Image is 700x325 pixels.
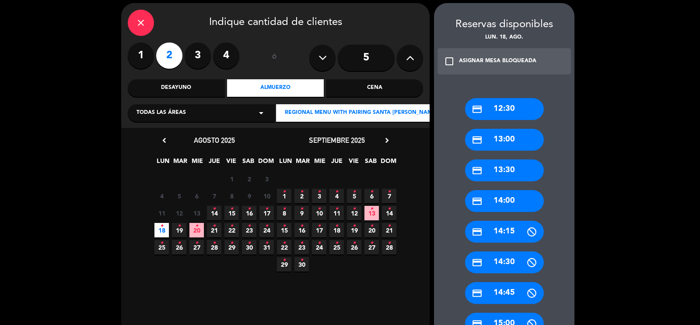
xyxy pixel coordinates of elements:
div: ó [260,42,289,73]
span: 4 [329,189,344,203]
label: 3 [185,42,211,69]
span: 29 [277,257,291,272]
i: credit_card [472,134,483,145]
i: • [230,236,233,250]
span: 21 [207,223,221,237]
span: 21 [382,223,396,237]
i: • [248,236,251,250]
span: 28 [207,240,221,254]
div: Cena [326,79,423,97]
i: • [318,236,321,250]
span: MAR [295,156,310,170]
div: 12:30 [465,98,544,120]
i: • [335,236,338,250]
i: • [160,236,163,250]
div: 14:45 [465,282,544,304]
div: ASIGNAR MESA BLOQUEADA [459,57,536,66]
i: • [283,185,286,199]
span: MIE [312,156,327,170]
i: • [248,219,251,233]
span: Regional Menu with pairing Santa [PERSON_NAME] Experience [285,109,474,117]
div: 14:30 [465,251,544,273]
span: 7 [207,189,221,203]
i: • [265,219,268,233]
span: 29 [224,240,239,254]
span: MIE [190,156,204,170]
i: • [300,219,303,233]
span: 19 [347,223,361,237]
span: 13 [364,206,379,220]
span: VIE [346,156,361,170]
span: 20 [189,223,204,237]
i: • [178,219,181,233]
span: JUE [329,156,344,170]
div: 13:30 [465,159,544,181]
span: 15 [277,223,291,237]
span: 3 [312,189,326,203]
i: • [178,236,181,250]
i: • [213,202,216,216]
div: Desayuno [128,79,225,97]
span: 7 [382,189,396,203]
span: 3 [259,172,274,186]
i: • [353,219,356,233]
i: credit_card [472,288,483,299]
i: close [136,18,146,28]
div: 14:15 [465,221,544,243]
i: • [370,202,373,216]
i: • [370,219,373,233]
span: 9 [294,206,309,220]
span: 23 [294,240,309,254]
span: SAB [364,156,378,170]
i: • [353,236,356,250]
span: 4 [154,189,169,203]
span: 28 [382,240,396,254]
i: check_box_outline_blank [444,56,455,67]
i: • [213,236,216,250]
i: • [300,185,303,199]
label: 4 [213,42,239,69]
i: • [195,219,198,233]
span: 22 [224,223,239,237]
span: 14 [207,206,221,220]
i: • [370,236,373,250]
div: Reservas disponibles [434,16,574,33]
span: 6 [189,189,204,203]
i: • [160,219,163,233]
i: • [300,253,303,267]
span: 16 [294,223,309,237]
span: 8 [277,206,291,220]
i: • [388,185,391,199]
span: Todas las áreas [136,109,186,117]
i: • [195,236,198,250]
span: SAB [241,156,255,170]
i: • [353,202,356,216]
i: • [335,202,338,216]
span: 11 [329,206,344,220]
div: lun. 18, ago. [434,33,574,42]
i: • [265,202,268,216]
i: • [318,185,321,199]
span: 17 [312,223,326,237]
span: 30 [242,240,256,254]
i: • [213,219,216,233]
span: 2 [242,172,256,186]
i: credit_card [472,104,483,115]
span: DOM [381,156,395,170]
i: • [283,202,286,216]
span: 1 [224,172,239,186]
span: 16 [242,206,256,220]
label: 1 [128,42,154,69]
div: Indique cantidad de clientes [128,10,423,36]
i: credit_card [472,226,483,237]
span: VIE [224,156,238,170]
i: credit_card [472,257,483,268]
i: • [283,236,286,250]
i: • [230,202,233,216]
i: • [370,185,373,199]
span: 2 [294,189,309,203]
span: 26 [347,240,361,254]
i: • [388,236,391,250]
span: 11 [154,206,169,220]
span: 19 [172,223,186,237]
